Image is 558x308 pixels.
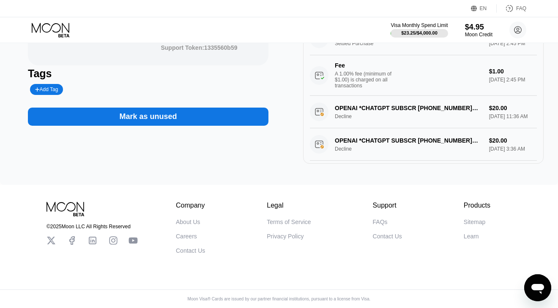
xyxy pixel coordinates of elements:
[46,224,138,230] div: © 2025 Moon LLC All Rights Reserved
[30,84,63,95] div: Add Tag
[267,219,311,225] div: Terms of Service
[516,5,526,11] div: FAQ
[335,71,398,89] div: A 1.00% fee (minimum of $1.00) is charged on all transactions
[373,202,402,209] div: Support
[176,202,205,209] div: Company
[310,55,537,96] div: FeeA 1.00% fee (minimum of $1.00) is charged on all transactions$1.00[DATE] 2:45 PM
[35,86,58,92] div: Add Tag
[465,32,492,38] div: Moon Credit
[267,233,304,240] div: Privacy Policy
[176,233,197,240] div: Careers
[119,112,177,122] div: Mark as unused
[489,68,537,75] div: $1.00
[373,219,388,225] div: FAQs
[176,247,205,254] div: Contact Us
[464,202,490,209] div: Products
[181,297,377,301] div: Moon Visa® Cards are issued by our partner financial institutions, pursuant to a license from Visa.
[28,68,268,80] div: Tags
[489,77,537,83] div: [DATE] 2:45 PM
[480,5,487,11] div: EN
[391,22,448,28] div: Visa Monthly Spend Limit
[161,44,237,51] div: Support Token: 1335560b59
[464,219,485,225] div: Sitemap
[465,23,492,38] div: $4.95Moon Credit
[28,99,268,126] div: Mark as unused
[464,233,479,240] div: Learn
[373,233,402,240] div: Contact Us
[176,219,200,225] div: About Us
[335,62,394,69] div: Fee
[465,23,492,32] div: $4.95
[524,274,551,301] iframe: Button to launch messaging window
[471,4,497,13] div: EN
[401,30,438,35] div: $23.25 / $4,000.00
[161,44,237,51] div: Support Token:1335560b59
[391,22,448,38] div: Visa Monthly Spend Limit$23.25/$4,000.00
[497,4,526,13] div: FAQ
[267,202,311,209] div: Legal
